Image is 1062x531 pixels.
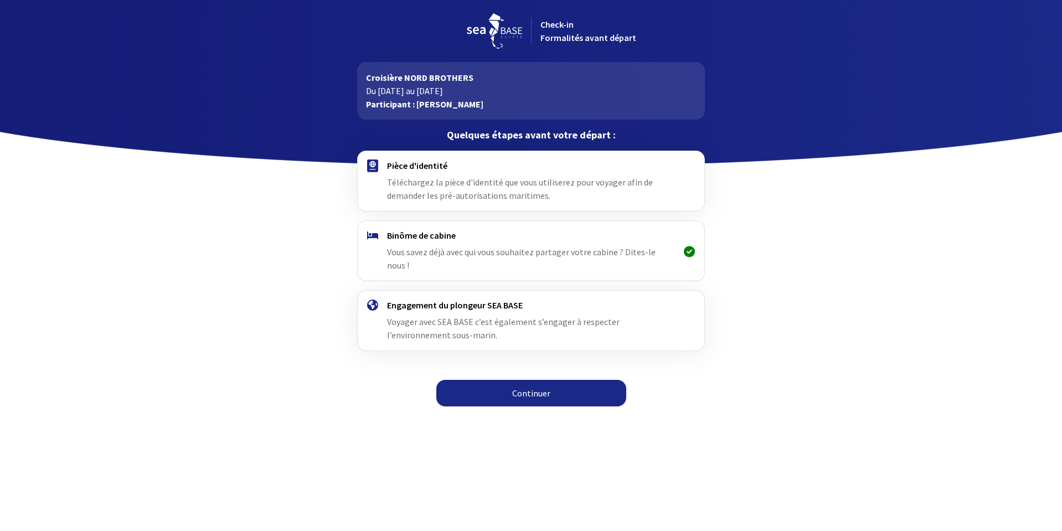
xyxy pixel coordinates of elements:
[366,97,695,111] p: Participant : [PERSON_NAME]
[540,19,636,43] span: Check-in Formalités avant départ
[357,128,704,142] p: Quelques étapes avant votre départ :
[367,231,378,239] img: binome.svg
[467,13,522,49] img: logo_seabase.svg
[387,316,620,341] span: Voyager avec SEA BASE c’est également s’engager à respecter l’environnement sous-marin.
[387,177,653,201] span: Téléchargez la pièce d'identité que vous utiliserez pour voyager afin de demander les pré-autoris...
[387,300,674,311] h4: Engagement du plongeur SEA BASE
[367,300,378,311] img: engagement.svg
[367,159,378,172] img: passport.svg
[387,246,656,271] span: Vous savez déjà avec qui vous souhaitez partager votre cabine ? Dites-le nous !
[387,160,674,171] h4: Pièce d'identité
[387,230,674,241] h4: Binôme de cabine
[436,380,626,406] a: Continuer
[366,84,695,97] p: Du [DATE] au [DATE]
[366,71,695,84] p: Croisière NORD BROTHERS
